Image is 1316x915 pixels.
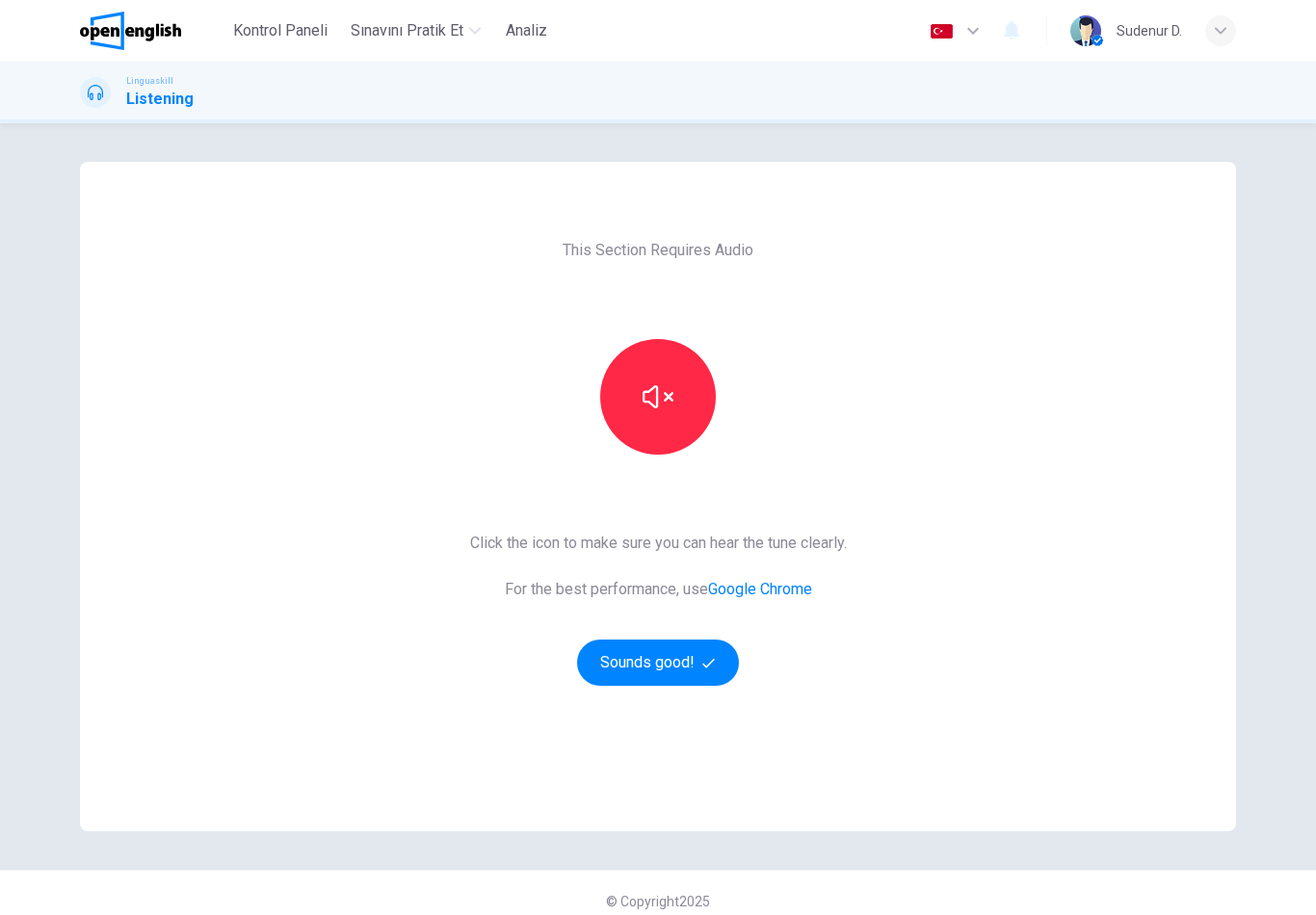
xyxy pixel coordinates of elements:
span: For the best performance, use [470,578,847,601]
span: Analiz [506,19,547,42]
span: © Copyright 2025 [606,894,710,909]
button: Sounds good! [577,640,739,686]
div: Sudenur D. [1117,19,1182,42]
img: tr [930,24,954,39]
img: Profile picture [1070,15,1101,46]
span: Linguaskill [126,74,173,88]
span: Kontrol Paneli [233,19,328,42]
button: Kontrol Paneli [225,13,335,48]
h1: Listening [126,88,194,111]
button: Sınavını Pratik Et [343,13,488,48]
span: This Section Requires Audio [563,239,753,262]
a: Google Chrome [708,580,812,598]
img: OpenEnglish logo [80,12,181,50]
span: Sınavını Pratik Et [351,19,463,42]
a: OpenEnglish logo [80,12,225,50]
button: Analiz [496,13,558,48]
span: Click the icon to make sure you can hear the tune clearly. [470,532,847,555]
